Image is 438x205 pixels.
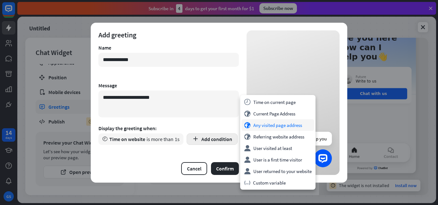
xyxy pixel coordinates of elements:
i: user [244,156,251,163]
button: Cancel [181,162,207,175]
div: Referring website address [241,131,314,142]
span: is more than [147,136,173,142]
div: Add greeting [98,30,239,39]
span: Time on website [109,136,145,142]
i: user [244,145,251,151]
div: Any visited page address [241,119,314,131]
button: Add condition [187,133,238,145]
i: user [244,168,251,174]
div: Display the greeting when: [98,125,239,131]
div: Message [98,82,239,89]
div: User visited at least [241,142,314,154]
div: User is a first time visitor [241,154,314,165]
i: globe [244,110,251,117]
div: Current Page Address [241,108,314,119]
div: User returned to your website [241,165,314,177]
div: Custom variable [241,177,314,188]
i: time [244,99,251,105]
i: variable [244,179,250,186]
div: Name [98,44,239,51]
i: globe [244,133,251,140]
i: globe [244,122,251,128]
button: Open LiveChat chat widget [5,3,24,22]
div: Time on current page [241,96,314,108]
button: Confirm [211,162,239,175]
span: 1s [175,136,180,142]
